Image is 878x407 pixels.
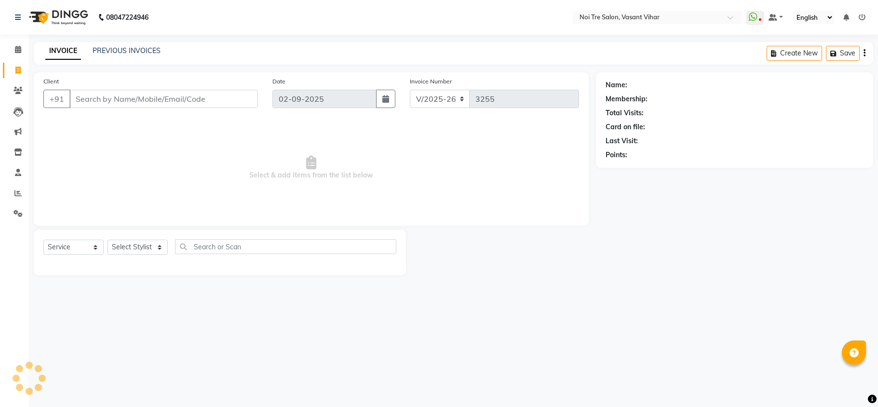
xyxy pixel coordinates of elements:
[272,77,285,86] label: Date
[606,122,645,132] div: Card on file:
[410,77,452,86] label: Invoice Number
[175,239,396,254] input: Search or Scan
[606,80,627,90] div: Name:
[43,120,579,216] span: Select & add items from the list below
[43,77,59,86] label: Client
[606,136,638,146] div: Last Visit:
[826,46,860,61] button: Save
[93,46,161,55] a: PREVIOUS INVOICES
[606,150,627,160] div: Points:
[767,46,822,61] button: Create New
[106,4,149,31] b: 08047224946
[25,4,91,31] img: logo
[43,90,70,108] button: +91
[69,90,258,108] input: Search by Name/Mobile/Email/Code
[606,108,644,118] div: Total Visits:
[606,94,648,104] div: Membership:
[45,42,81,60] a: INVOICE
